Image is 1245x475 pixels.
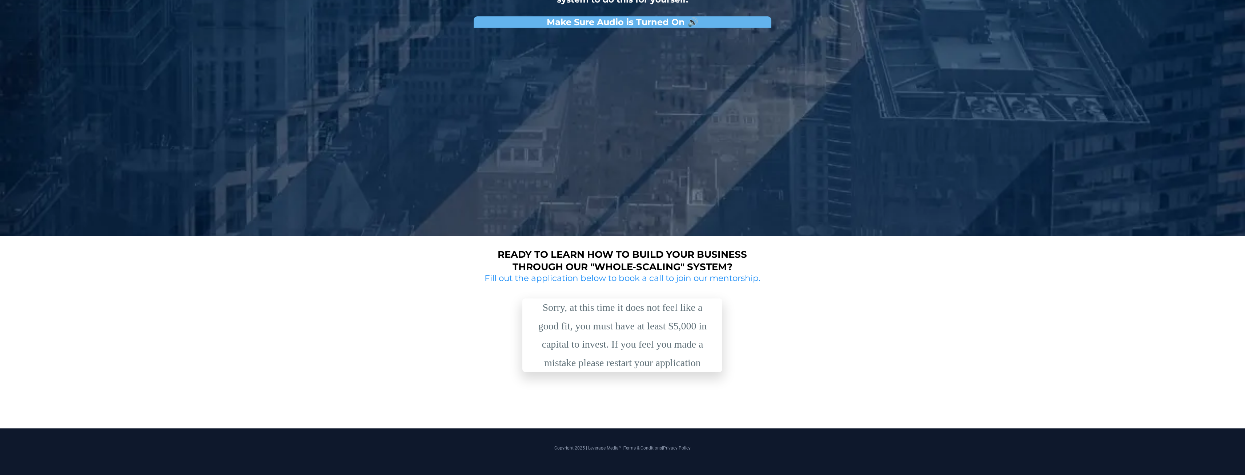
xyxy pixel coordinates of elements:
a: Terms & Conditions [624,446,662,451]
strong: Ready to learn how to build your business through our "whole-scaling" system? [498,249,747,273]
h2: Fill out the application below to book a call to join our mentorship. [482,273,763,284]
div: Sorry, at this time it does not feel like a good fit, you must have at least $5,000 in capital to... [531,298,713,372]
strong: Make Sure Audio is Turned On 🔊 [547,17,698,27]
a: Privacy Policy [663,446,691,451]
p: Copyright 2025 | Leverage Media™ | | [417,445,828,451]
